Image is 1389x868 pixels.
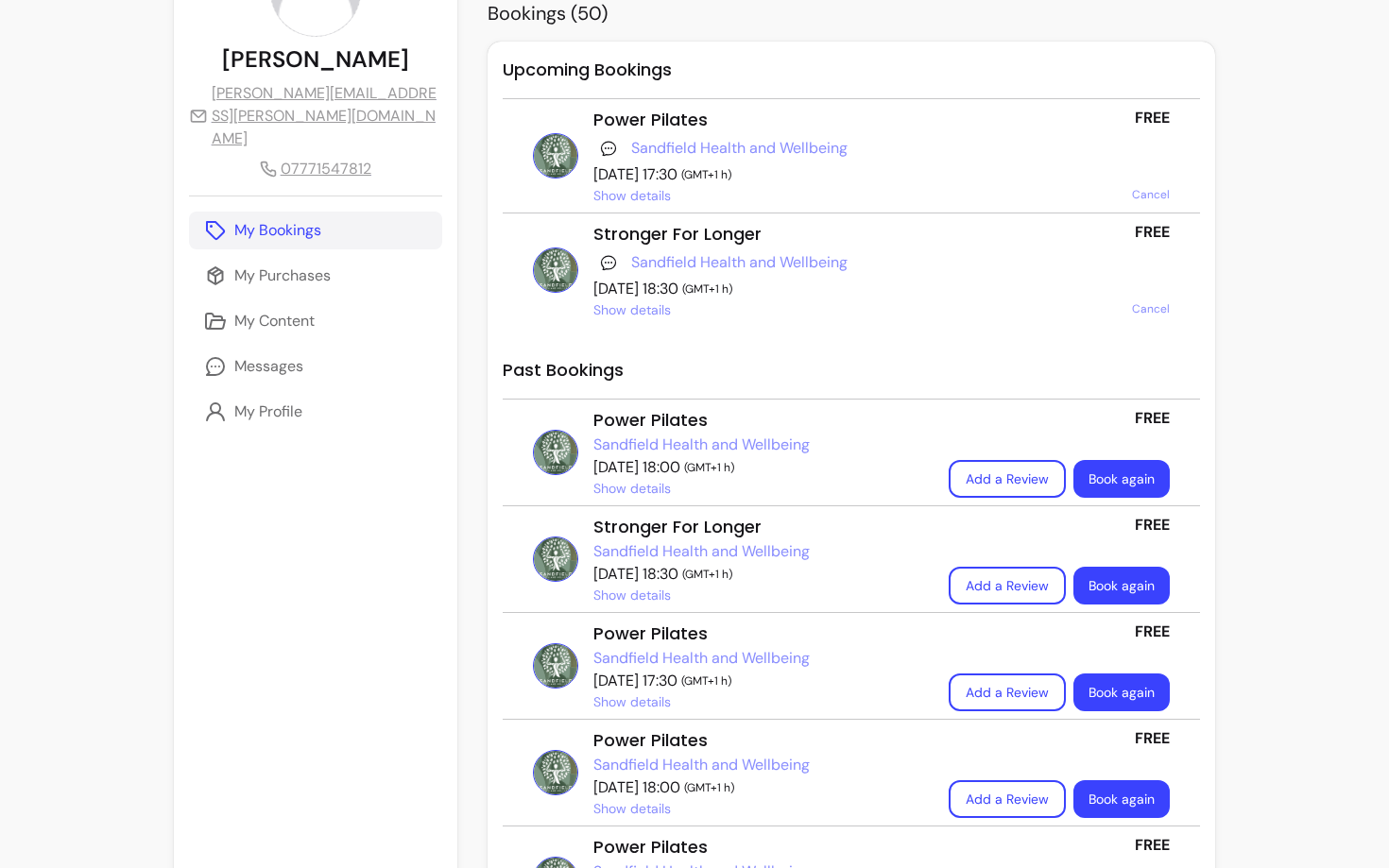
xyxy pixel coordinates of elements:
[234,400,302,423] p: My Profile
[189,348,442,385] a: Messages
[593,407,935,434] div: Power Pilates
[1135,221,1170,244] p: FREE
[533,643,578,689] img: Picture of Sandfield Health and Wellbeing
[593,540,810,563] a: Sandfield Health and Wellbeing
[593,754,810,776] span: Click to open Provider profile
[682,281,732,297] span: ( GMT+1 h )
[593,163,1118,186] p: [DATE] 17:30
[503,357,1201,400] h2: Past Bookings
[1135,407,1170,430] p: FREE
[631,251,848,274] span: Click to open Provider profile
[1132,301,1170,316] span: Cancel
[1135,514,1170,536] p: FREE
[593,456,935,479] p: [DATE] 18:00
[949,780,1066,818] button: Add a Review
[1073,673,1170,711] a: Book again
[1135,107,1170,129] p: FREE
[1073,460,1170,498] a: Book again
[222,44,409,75] p: [PERSON_NAME]
[682,567,732,582] span: ( GMT+1 h )
[684,460,734,475] span: ( GMT+1 h )
[593,563,935,586] p: [DATE] 18:30
[593,586,671,604] span: Show details
[684,780,734,795] span: ( GMT+1 h )
[593,727,935,754] div: Power Pilates
[631,137,848,160] span: Click to open Provider profile
[593,434,810,456] span: Click to open Provider profile
[593,754,810,776] a: Sandfield Health and Wellbeing
[1073,780,1170,818] a: Book again
[631,137,848,160] a: Sandfield Health and Wellbeing
[593,221,1118,247] div: Stronger For Longer
[593,186,671,205] span: Show details
[593,834,935,860] div: Power Pilates
[681,167,731,182] span: ( GMT+1 h )
[533,247,578,293] img: Picture of Sandfield Health and Wellbeing
[503,57,1201,99] h2: Upcoming Bookings
[533,750,578,795] img: Picture of Sandfield Health and Wellbeing
[260,158,371,180] a: 07771547812
[189,82,442,150] a: [PERSON_NAME][EMAIL_ADDRESS][PERSON_NAME][DOMAIN_NAME]
[533,430,578,475] img: Picture of Sandfield Health and Wellbeing
[234,310,315,332] p: My Content
[949,460,1066,498] button: Add a Review
[681,673,731,689] span: ( GMT+1 h )
[234,219,321,242] p: My Bookings
[593,647,810,670] a: Sandfield Health and Wellbeing
[1132,187,1170,202] span: Cancel
[593,540,810,563] span: Click to open Provider profile
[593,776,935,799] p: [DATE] 18:00
[631,251,848,274] a: Sandfield Health and Wellbeing
[593,514,935,540] div: Stronger For Longer
[593,670,935,692] p: [DATE] 17:30
[593,799,671,818] span: Show details
[1073,567,1170,604] a: Book again
[593,278,1118,300] p: [DATE] 18:30
[593,692,671,711] span: Show details
[1135,621,1170,643] p: FREE
[593,107,1118,133] div: Power Pilates
[593,300,671,319] span: Show details
[1135,727,1170,750] p: FREE
[533,536,578,582] img: Picture of Sandfield Health and Wellbeing
[234,355,303,378] p: Messages
[189,212,442,249] a: My Bookings
[533,133,578,179] img: Picture of Sandfield Health and Wellbeing
[593,647,810,670] span: Click to open Provider profile
[593,479,671,498] span: Show details
[189,393,442,431] a: My Profile
[189,302,442,340] a: My Content
[1135,834,1170,857] p: FREE
[593,621,935,647] div: Power Pilates
[234,264,331,287] p: My Purchases
[949,673,1066,711] button: Add a Review
[949,567,1066,604] button: Add a Review
[189,257,442,295] a: My Purchases
[593,434,810,456] a: Sandfield Health and Wellbeing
